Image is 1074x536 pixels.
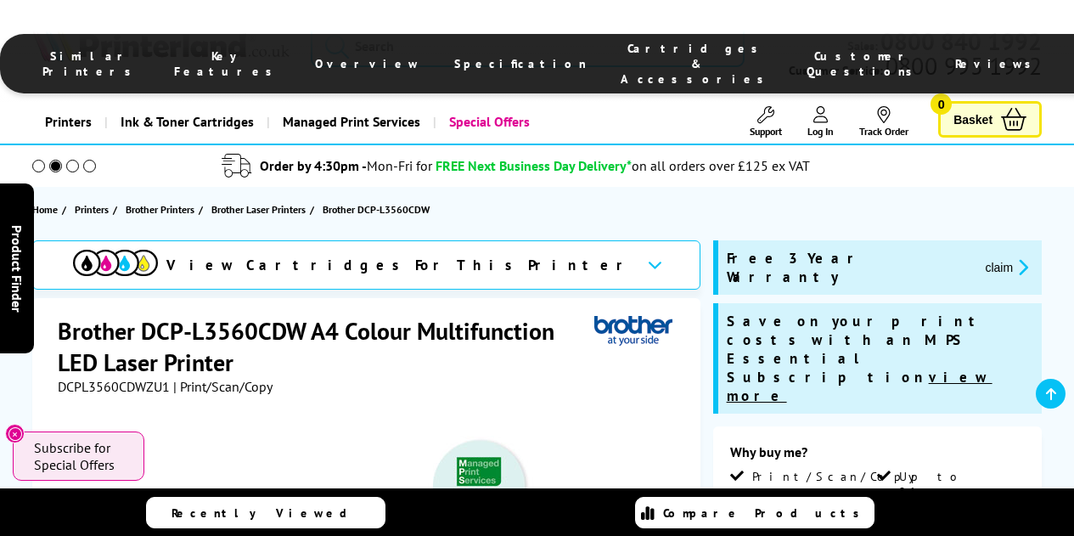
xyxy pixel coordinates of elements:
[34,439,127,473] span: Subscribe for Special Offers
[126,200,194,218] span: Brother Printers
[752,469,927,484] span: Print/Scan/Copy
[807,48,921,79] span: Customer Questions
[621,41,773,87] span: Cartridges & Accessories
[436,157,632,174] span: FREE Next Business Day Delivery*
[8,151,1023,181] li: modal_delivery
[727,368,992,405] u: view more
[32,100,104,144] a: Printers
[174,48,281,79] span: Key Features
[859,106,908,138] a: Track Order
[211,200,310,218] a: Brother Laser Printers
[166,256,633,274] span: View Cartridges For This Printer
[635,497,874,528] a: Compare Products
[938,101,1042,138] a: Basket 0
[955,56,1040,71] span: Reviews
[899,469,1021,515] span: Up to 26ppm Mono Print
[42,48,140,79] span: Similar Printers
[32,200,58,218] span: Home
[32,200,62,218] a: Home
[315,56,420,71] span: Overview
[260,157,432,174] span: Order by 4:30pm -
[104,100,267,144] a: Ink & Toner Cartridges
[323,200,430,218] span: Brother DCP-L3560CDW
[211,200,306,218] span: Brother Laser Printers
[58,315,594,378] h1: Brother DCP-L3560CDW A4 Colour Multifunction LED Laser Printer
[323,200,434,218] a: Brother DCP-L3560CDW
[807,125,834,138] span: Log In
[807,106,834,138] a: Log In
[146,497,385,528] a: Recently Viewed
[173,378,273,395] span: | Print/Scan/Copy
[727,249,972,286] span: Free 3 Year Warranty
[5,424,25,443] button: Close
[58,378,170,395] span: DCPL3560CDWZU1
[73,250,158,276] img: View Cartridges
[931,93,952,115] span: 0
[594,315,672,347] img: Brother
[367,157,432,174] span: Mon-Fri for
[433,100,543,144] a: Special Offers
[172,505,364,521] span: Recently Viewed
[663,505,869,521] span: Compare Products
[750,125,782,138] span: Support
[632,157,810,174] div: on all orders over £125 ex VAT
[454,56,587,71] span: Specification
[267,100,433,144] a: Managed Print Services
[953,108,992,131] span: Basket
[8,224,25,312] span: Product Finder
[980,257,1033,277] button: promo-description
[126,200,199,218] a: Brother Printers
[727,312,992,405] span: Save on your print costs with an MPS Essential Subscription
[75,200,109,218] span: Printers
[730,443,1025,469] div: Why buy me?
[75,200,113,218] a: Printers
[750,106,782,138] a: Support
[121,100,254,144] span: Ink & Toner Cartridges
